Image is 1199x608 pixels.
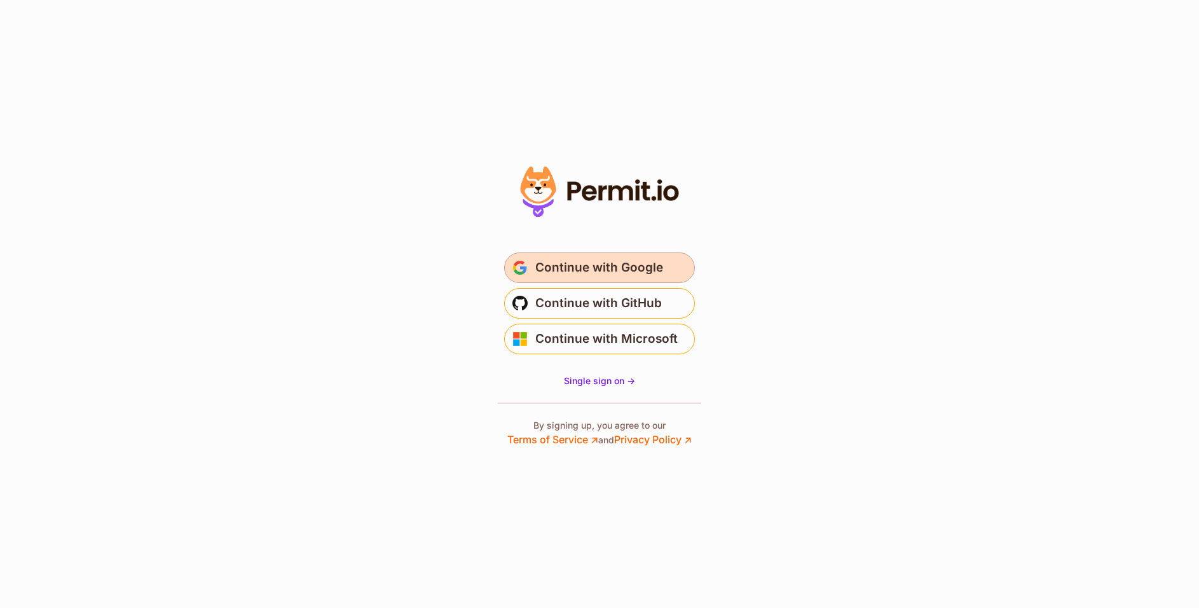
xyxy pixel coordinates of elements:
[614,433,692,446] a: Privacy Policy ↗
[504,288,695,319] button: Continue with GitHub
[504,324,695,354] button: Continue with Microsoft
[535,329,678,349] span: Continue with Microsoft
[535,293,662,314] span: Continue with GitHub
[504,252,695,283] button: Continue with Google
[507,433,598,446] a: Terms of Service ↗
[564,375,635,386] span: Single sign on ->
[507,419,692,447] p: By signing up, you agree to our and
[535,258,663,278] span: Continue with Google
[564,375,635,387] a: Single sign on ->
